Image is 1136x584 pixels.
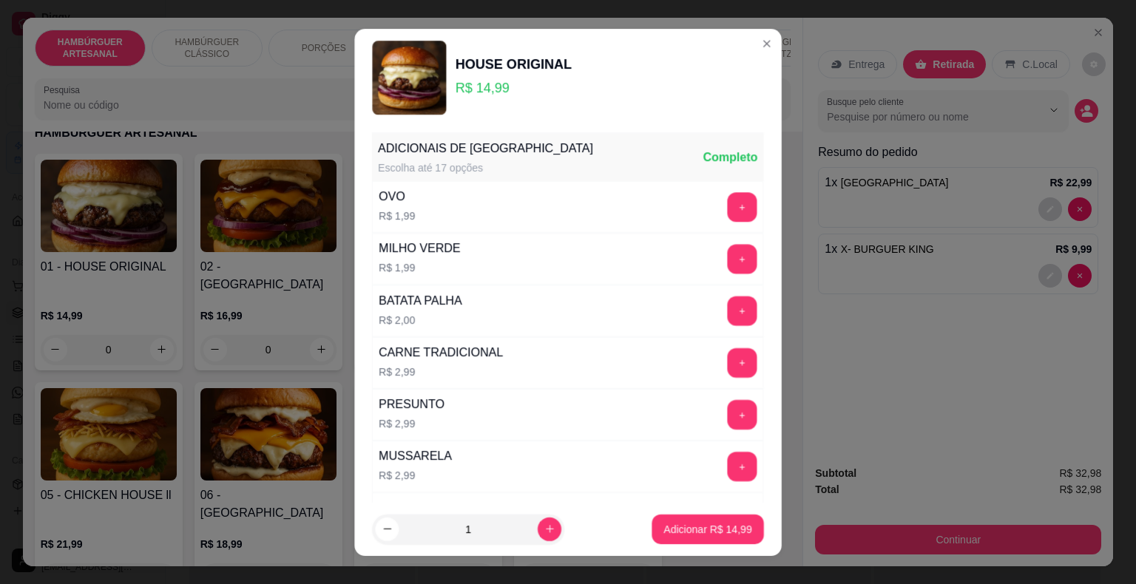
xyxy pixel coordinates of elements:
[456,78,572,98] p: R$ 14,99
[379,260,461,275] p: R$ 1,99
[379,468,452,483] p: R$ 2,99
[379,364,503,379] p: R$ 2,99
[728,192,757,222] button: add
[379,208,415,223] p: R$ 1,99
[538,517,561,540] button: increase-product-quantity
[379,313,462,327] p: R$ 2,00
[728,348,757,378] button: add
[703,149,758,166] div: Completo
[379,344,503,361] div: CARNE TRADICIONAL
[379,240,461,257] div: MILHO VERDE
[379,447,452,465] div: MUSSARELA
[663,521,751,536] p: Adicionar R$ 14,99
[378,140,593,157] div: ADICIONAIS DE [GEOGRAPHIC_DATA]
[379,395,444,413] div: PRESUNTO
[375,517,399,540] button: decrease-product-quantity
[728,244,757,274] button: add
[379,499,425,517] div: SALADA
[379,416,444,431] p: R$ 2,99
[379,291,462,309] div: BATATA PALHA
[728,400,757,429] button: add
[755,32,779,55] button: Close
[728,452,757,481] button: add
[728,296,757,326] button: add
[379,188,415,206] div: OVO
[652,514,764,543] button: Adicionar R$ 14,99
[378,160,593,175] div: Escolha até 17 opções
[372,41,446,115] img: product-image
[456,54,572,75] div: HOUSE ORIGINAL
